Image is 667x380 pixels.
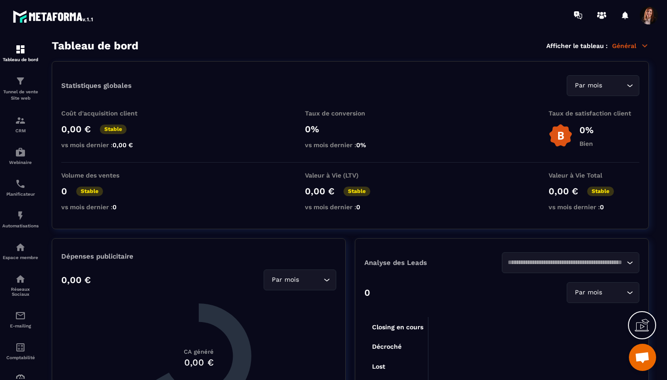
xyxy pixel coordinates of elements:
[2,323,39,328] p: E-mailing
[2,335,39,367] a: accountantaccountantComptabilité
[2,287,39,297] p: Réseaux Sociaux
[15,178,26,189] img: scheduler
[13,8,94,24] img: logo
[15,274,26,284] img: social-network
[2,89,39,101] p: Tunnel de vente Site web
[612,42,649,50] p: Général
[508,258,624,268] input: Search for option
[264,269,336,290] div: Search for option
[629,344,656,371] div: Ouvrir le chat
[15,44,26,55] img: formation
[15,242,26,253] img: automations
[15,310,26,321] img: email
[579,125,593,135] p: 0%
[305,110,396,117] p: Taux de conversion
[15,210,26,221] img: automations
[61,124,91,135] p: 0,00 €
[305,186,334,197] p: 0,00 €
[305,124,396,135] p: 0%
[2,172,39,203] a: schedulerschedulerPlanificateur
[61,186,67,197] p: 0
[549,110,639,117] p: Taux de satisfaction client
[567,75,639,96] div: Search for option
[549,186,578,197] p: 0,00 €
[600,203,604,211] span: 0
[549,172,639,179] p: Valeur à Vie Total
[549,124,573,148] img: b-badge-o.b3b20ee6.svg
[15,147,26,158] img: automations
[372,343,402,350] tspan: Décroché
[2,192,39,197] p: Planificateur
[573,81,604,91] span: Par mois
[52,39,138,52] h3: Tableau de bord
[2,203,39,235] a: automationsautomationsAutomatisations
[549,203,639,211] p: vs mois dernier :
[61,274,91,285] p: 0,00 €
[305,141,396,149] p: vs mois dernier :
[567,282,639,303] div: Search for option
[61,203,152,211] p: vs mois dernier :
[356,141,366,149] span: 0%
[15,76,26,87] img: formation
[113,203,117,211] span: 0
[2,235,39,267] a: automationsautomationsEspace membre
[113,141,133,149] span: 0,00 €
[61,82,132,90] p: Statistiques globales
[305,203,396,211] p: vs mois dernier :
[2,355,39,360] p: Comptabilité
[305,172,396,179] p: Valeur à Vie (LTV)
[301,275,321,285] input: Search for option
[604,81,624,91] input: Search for option
[15,115,26,126] img: formation
[372,323,423,331] tspan: Closing en cours
[2,223,39,228] p: Automatisations
[546,42,608,49] p: Afficher le tableau :
[76,187,103,196] p: Stable
[61,252,336,260] p: Dépenses publicitaire
[579,140,593,147] p: Bien
[2,255,39,260] p: Espace membre
[2,108,39,140] a: formationformationCRM
[364,259,502,267] p: Analyse des Leads
[2,128,39,133] p: CRM
[364,287,370,298] p: 0
[2,37,39,69] a: formationformationTableau de bord
[356,203,360,211] span: 0
[61,172,152,179] p: Volume des ventes
[2,140,39,172] a: automationsautomationsWebinaire
[2,267,39,303] a: social-networksocial-networkRéseaux Sociaux
[61,141,152,149] p: vs mois dernier :
[15,342,26,353] img: accountant
[502,252,639,273] div: Search for option
[604,288,624,298] input: Search for option
[587,187,614,196] p: Stable
[100,125,127,134] p: Stable
[372,363,385,370] tspan: Lost
[270,275,301,285] span: Par mois
[61,110,152,117] p: Coût d'acquisition client
[2,160,39,165] p: Webinaire
[343,187,370,196] p: Stable
[2,303,39,335] a: emailemailE-mailing
[2,69,39,108] a: formationformationTunnel de vente Site web
[573,288,604,298] span: Par mois
[2,57,39,62] p: Tableau de bord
